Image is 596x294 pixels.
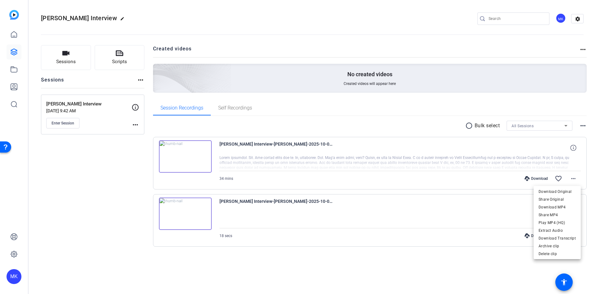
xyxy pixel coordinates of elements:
[539,219,576,226] span: Play MP4 (HQ)
[539,188,576,195] span: Download Original
[539,250,576,258] span: Delete clip
[539,203,576,211] span: Download MP4
[539,227,576,234] span: Extract Audio
[539,196,576,203] span: Share Original
[539,235,576,242] span: Download Transcript
[539,211,576,219] span: Share MP4
[539,242,576,250] span: Archive clip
